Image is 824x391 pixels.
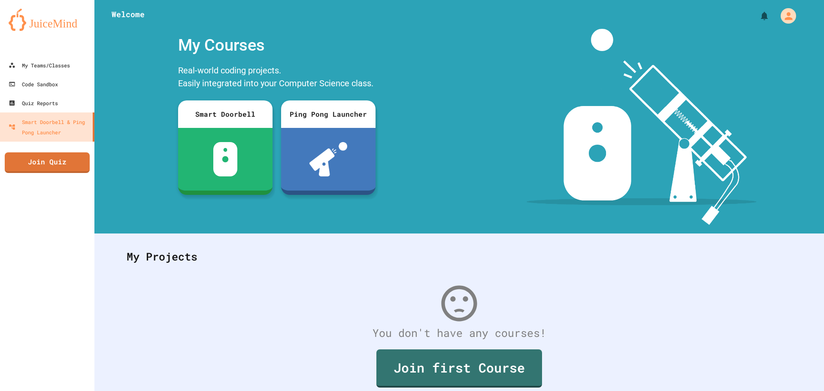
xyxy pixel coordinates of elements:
[118,240,800,273] div: My Projects
[376,349,542,388] a: Join first Course
[527,29,757,225] img: banner-image-my-projects.png
[9,79,58,89] div: Code Sandbox
[213,142,238,176] img: sdb-white.svg
[281,100,376,128] div: Ping Pong Launcher
[9,117,89,137] div: Smart Doorbell & Ping Pong Launcher
[9,9,86,31] img: logo-orange.svg
[174,62,380,94] div: Real-world coding projects. Easily integrated into your Computer Science class.
[309,142,348,176] img: ppl-with-ball.png
[9,98,58,108] div: Quiz Reports
[753,319,815,356] iframe: chat widget
[174,29,380,62] div: My Courses
[772,6,798,26] div: My Account
[118,325,800,341] div: You don't have any courses!
[5,152,90,173] a: Join Quiz
[9,60,70,70] div: My Teams/Classes
[178,100,273,128] div: Smart Doorbell
[788,357,815,382] iframe: chat widget
[743,9,772,23] div: My Notifications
